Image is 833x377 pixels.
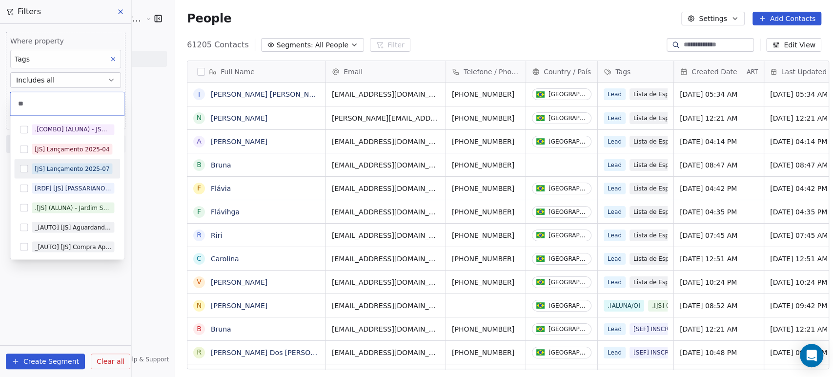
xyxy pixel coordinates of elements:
div: .[COMBO] (ALUNA) - JS+MDO+CDA+MSC [35,125,111,134]
div: _[AUTO] [JS] Aguardando Pagamento [35,223,111,231]
div: _[AUTO] [JS] Compra Aprovada [35,242,111,251]
div: [JS] Lançamento 2025-04 [35,145,109,153]
div: [JS] Lançamento 2025-07 [35,164,109,173]
div: [RDF] [JS] [PASSARIANO] 2025-01 [35,184,111,192]
div: Suggestions [14,120,120,276]
div: .[JS] (ALUNA) - Jardim Secreto [35,203,111,212]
